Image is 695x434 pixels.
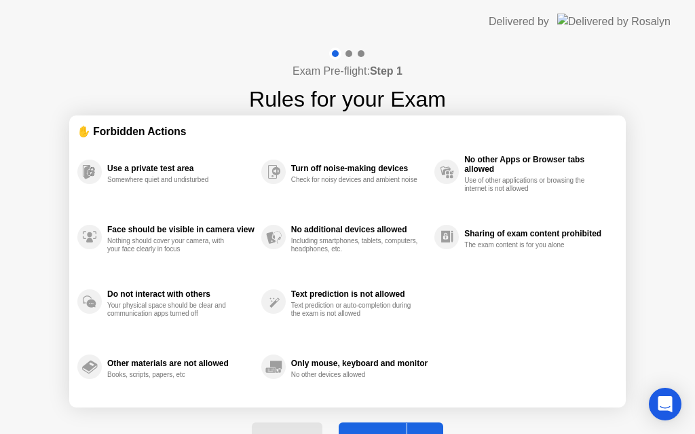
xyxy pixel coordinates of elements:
[107,371,236,379] div: Books, scripts, papers, etc
[77,124,618,139] div: ✋ Forbidden Actions
[557,14,671,29] img: Delivered by Rosalyn
[464,155,611,174] div: No other Apps or Browser tabs allowed
[293,63,402,79] h4: Exam Pre-flight:
[107,237,236,253] div: Nothing should cover your camera, with your face clearly in focus
[291,289,428,299] div: Text prediction is not allowed
[464,229,611,238] div: Sharing of exam content prohibited
[464,241,593,249] div: The exam content is for you alone
[649,388,681,420] div: Open Intercom Messenger
[291,359,428,368] div: Only mouse, keyboard and monitor
[291,176,419,184] div: Check for noisy devices and ambient noise
[107,302,236,318] div: Your physical space should be clear and communication apps turned off
[107,359,255,368] div: Other materials are not allowed
[107,164,255,173] div: Use a private test area
[291,237,419,253] div: Including smartphones, tablets, computers, headphones, etc.
[291,371,419,379] div: No other devices allowed
[291,164,428,173] div: Turn off noise-making devices
[291,302,419,318] div: Text prediction or auto-completion during the exam is not allowed
[107,225,255,234] div: Face should be visible in camera view
[370,65,402,77] b: Step 1
[291,225,428,234] div: No additional devices allowed
[107,176,236,184] div: Somewhere quiet and undisturbed
[464,177,593,193] div: Use of other applications or browsing the internet is not allowed
[107,289,255,299] div: Do not interact with others
[489,14,549,30] div: Delivered by
[249,83,446,115] h1: Rules for your Exam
